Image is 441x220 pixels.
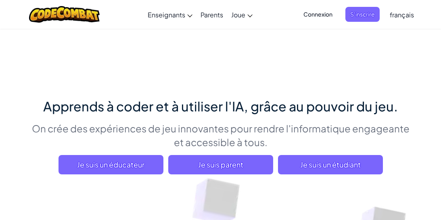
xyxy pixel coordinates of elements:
button: Je suis un étudiant [278,155,383,174]
button: S'inscrire [345,7,380,22]
span: français [390,10,414,19]
a: Je suis parent [168,155,273,174]
a: français [386,4,418,25]
p: On crée des expériences de jeu innovantes pour rendre l'informatique engageante et accessible à t... [31,122,410,149]
span: Enseignants [148,10,185,19]
span: Apprends à coder et à utiliser l'IA, grâce au pouvoir du jeu. [43,98,398,114]
a: Enseignants [144,4,196,25]
a: Je suis un éducateur [59,155,163,174]
img: CodeCombat logo [29,6,100,23]
a: Joue [227,4,257,25]
button: Connexion [299,7,337,22]
span: Joue [231,10,245,19]
a: Parents [196,4,227,25]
